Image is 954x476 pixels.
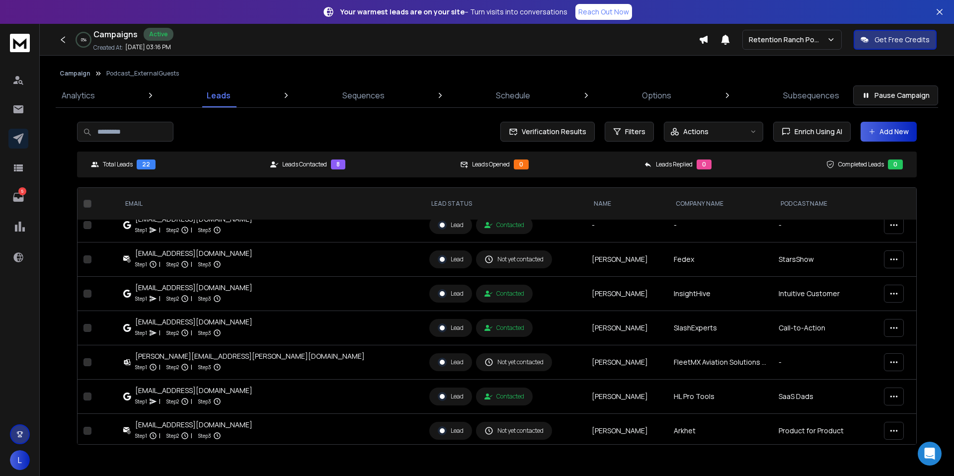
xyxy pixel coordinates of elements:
[697,159,712,169] div: 0
[93,28,138,40] h1: Campaigns
[117,188,423,220] th: EMAIL
[668,188,773,220] th: Company Name
[10,450,30,470] button: L
[159,397,160,406] p: |
[198,259,211,269] p: Step 3
[144,28,173,41] div: Active
[514,159,529,169] div: 0
[668,242,773,277] td: Fedex
[490,83,536,107] a: Schedule
[484,221,524,229] div: Contacted
[918,442,942,466] div: Open Intercom Messenger
[642,89,671,101] p: Options
[166,259,179,269] p: Step 2
[166,362,179,372] p: Step 2
[166,328,179,338] p: Step 2
[191,397,192,406] p: |
[103,160,133,168] p: Total Leads
[586,208,668,242] td: -
[586,242,668,277] td: [PERSON_NAME]
[159,225,160,235] p: |
[191,294,192,304] p: |
[137,159,156,169] div: 22
[773,311,877,345] td: Call-to-Action
[191,259,192,269] p: |
[438,392,464,401] div: Lead
[8,187,28,207] a: 5
[135,283,252,293] div: [EMAIL_ADDRESS][DOMAIN_NAME]
[854,30,937,50] button: Get Free Credits
[159,431,160,441] p: |
[135,386,252,396] div: [EMAIL_ADDRESS][DOMAIN_NAME]
[773,208,877,242] td: -
[135,362,147,372] p: Step 1
[773,188,877,220] th: podcastName
[484,426,544,435] div: Not yet contacted
[342,89,385,101] p: Sequences
[777,83,845,107] a: Subsequences
[135,225,147,235] p: Step 1
[106,70,179,78] p: Podcast_ExternalGuests
[773,242,877,277] td: StarsShow
[484,324,524,332] div: Contacted
[191,431,192,441] p: |
[773,122,851,142] button: Enrich Using AI
[749,35,827,45] p: Retention Ranch Podcast
[484,255,544,264] div: Not yet contacted
[668,311,773,345] td: SlashExperts
[668,345,773,380] td: FleetMX Aviation Solutions Inc (DBA EmpowerMX)
[518,127,586,137] span: Verification Results
[773,414,877,448] td: Product for Product
[575,4,632,20] a: Reach Out Now
[198,294,211,304] p: Step 3
[166,397,179,406] p: Step 2
[888,159,903,169] div: 0
[60,70,90,78] button: Campaign
[438,289,464,298] div: Lead
[586,188,668,220] th: NAME
[135,351,365,361] div: [PERSON_NAME][EMAIL_ADDRESS][PERSON_NAME][DOMAIN_NAME]
[198,328,211,338] p: Step 3
[783,89,839,101] p: Subsequences
[861,122,917,142] button: Add New
[10,34,30,52] img: logo
[484,290,524,298] div: Contacted
[838,160,884,168] p: Completed Leads
[331,159,345,169] div: 8
[340,7,567,17] p: – Turn visits into conversations
[62,89,95,101] p: Analytics
[500,122,595,142] button: Verification Results
[191,362,192,372] p: |
[636,83,677,107] a: Options
[191,225,192,235] p: |
[166,294,179,304] p: Step 2
[166,431,179,441] p: Step 2
[668,380,773,414] td: HL Pro Tools
[484,358,544,367] div: Not yet contacted
[438,255,464,264] div: Lead
[198,225,211,235] p: Step 3
[586,380,668,414] td: [PERSON_NAME]
[198,397,211,406] p: Step 3
[135,259,147,269] p: Step 1
[198,362,211,372] p: Step 3
[207,89,231,101] p: Leads
[773,345,877,380] td: -
[656,160,693,168] p: Leads Replied
[340,7,465,16] strong: Your warmest leads are on your site
[605,122,654,142] button: Filters
[201,83,237,107] a: Leads
[438,358,464,367] div: Lead
[438,323,464,332] div: Lead
[93,44,123,52] p: Created At:
[135,328,147,338] p: Step 1
[668,277,773,311] td: InsightHive
[159,259,160,269] p: |
[282,160,327,168] p: Leads Contacted
[191,328,192,338] p: |
[438,426,464,435] div: Lead
[578,7,629,17] p: Reach Out Now
[423,188,586,220] th: LEAD STATUS
[773,277,877,311] td: Intuitive Customer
